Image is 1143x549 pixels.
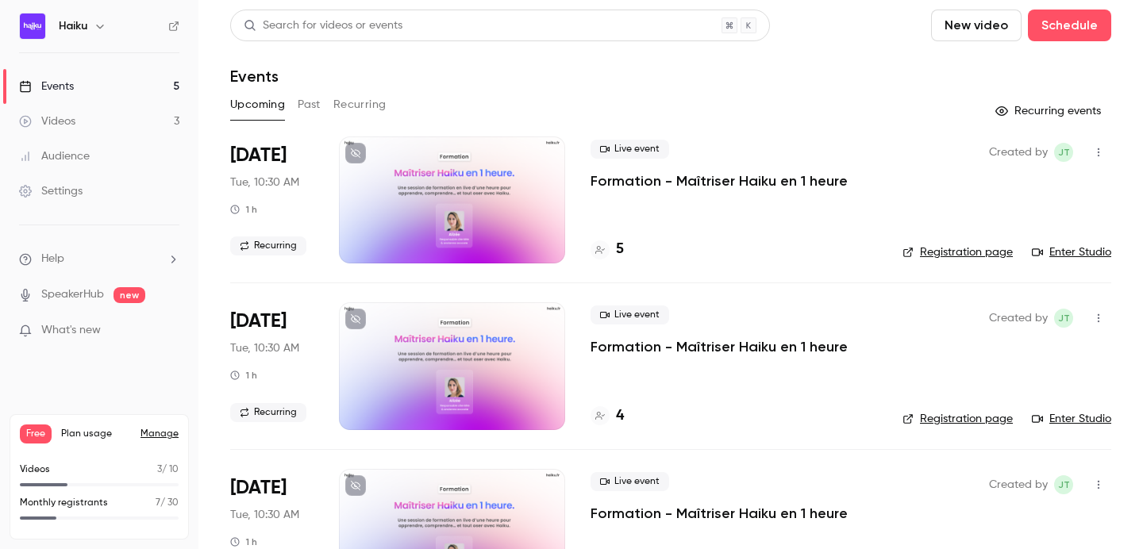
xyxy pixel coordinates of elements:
[19,79,74,94] div: Events
[156,496,179,510] p: / 30
[19,148,90,164] div: Audience
[230,340,299,356] span: Tue, 10:30 AM
[230,536,257,548] div: 1 h
[902,411,1013,427] a: Registration page
[230,403,306,422] span: Recurring
[230,309,287,334] span: [DATE]
[591,239,624,260] a: 5
[1032,411,1111,427] a: Enter Studio
[156,498,160,508] span: 7
[591,472,669,491] span: Live event
[41,251,64,267] span: Help
[59,18,87,34] h6: Haiku
[1032,244,1111,260] a: Enter Studio
[20,496,108,510] p: Monthly registrants
[591,504,848,523] a: Formation - Maîtriser Haiku en 1 heure
[160,324,179,338] iframe: Noticeable Trigger
[988,98,1111,124] button: Recurring events
[591,140,669,159] span: Live event
[931,10,1022,41] button: New video
[157,463,179,477] p: / 10
[230,369,257,382] div: 1 h
[591,171,848,190] a: Formation - Maîtriser Haiku en 1 heure
[230,475,287,501] span: [DATE]
[616,405,624,427] h4: 4
[230,92,285,117] button: Upcoming
[591,337,848,356] a: Formation - Maîtriser Haiku en 1 heure
[19,113,75,129] div: Videos
[298,92,321,117] button: Past
[333,92,387,117] button: Recurring
[1028,10,1111,41] button: Schedule
[1054,143,1073,162] span: jean Touzet
[140,428,179,440] a: Manage
[61,428,131,440] span: Plan usage
[989,475,1048,494] span: Created by
[157,465,162,474] span: 3
[1058,475,1070,494] span: jT
[1054,475,1073,494] span: jean Touzet
[20,424,52,443] span: Free
[230,236,306,255] span: Recurring
[591,305,669,324] span: Live event
[989,309,1048,328] span: Created by
[1054,309,1073,328] span: jean Touzet
[230,67,279,86] h1: Events
[1058,143,1070,162] span: jT
[989,143,1048,162] span: Created by
[230,507,299,523] span: Tue, 10:30 AM
[230,175,299,190] span: Tue, 10:30 AM
[20,463,50,477] p: Videos
[41,286,104,303] a: SpeakerHub
[230,302,314,429] div: Sep 2 Tue, 11:30 AM (Europe/Paris)
[591,405,624,427] a: 4
[19,251,179,267] li: help-dropdown-opener
[244,17,402,34] div: Search for videos or events
[616,239,624,260] h4: 5
[114,287,145,303] span: new
[20,13,45,39] img: Haiku
[230,203,257,216] div: 1 h
[230,136,314,263] div: Aug 26 Tue, 11:30 AM (Europe/Paris)
[902,244,1013,260] a: Registration page
[230,143,287,168] span: [DATE]
[41,322,101,339] span: What's new
[19,183,83,199] div: Settings
[1058,309,1070,328] span: jT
